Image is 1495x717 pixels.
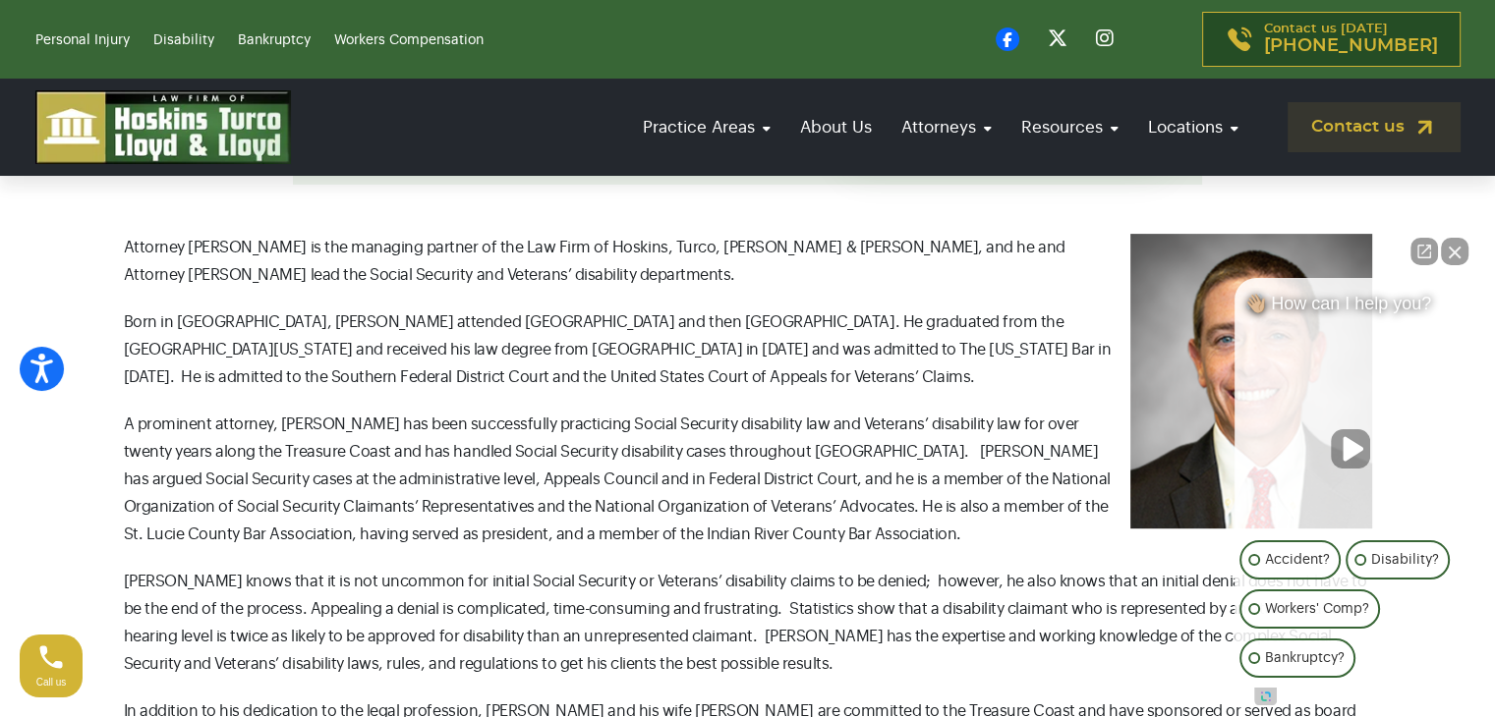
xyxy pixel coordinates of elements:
span: Attorney [PERSON_NAME] is the managing partner of the Law Firm of Hoskins, Turco, [PERSON_NAME] &... [124,240,1065,283]
img: Ian Lloyd [1130,234,1372,528]
a: Open direct chat [1410,238,1438,265]
button: Unmute video [1331,429,1370,469]
a: Disability [153,33,214,47]
span: A prominent attorney, [PERSON_NAME] has been successfully practicing Social Security disability l... [124,416,1111,542]
a: Contact us [DATE][PHONE_NUMBER] [1202,12,1461,67]
a: Personal Injury [35,33,130,47]
a: About Us [790,99,882,155]
img: logo [35,90,291,164]
p: Disability? [1371,548,1439,572]
button: Close Intaker Chat Widget [1441,238,1468,265]
span: Born in [GEOGRAPHIC_DATA], [PERSON_NAME] attended [GEOGRAPHIC_DATA] and then [GEOGRAPHIC_DATA]. H... [124,314,1112,385]
p: Bankruptcy? [1265,646,1345,670]
a: Bankruptcy [238,33,311,47]
p: Contact us [DATE] [1264,23,1438,56]
a: Attorneys [891,99,1002,155]
a: Resources [1011,99,1128,155]
a: Contact us [1288,102,1461,152]
span: Call us [36,677,67,688]
p: Accident? [1265,548,1330,572]
span: [PHONE_NUMBER] [1264,36,1438,56]
a: Locations [1138,99,1248,155]
p: Workers' Comp? [1265,597,1369,621]
span: [PERSON_NAME] knows that it is not uncommon for initial Social Security or Veterans’ disability c... [124,574,1367,672]
a: Practice Areas [633,99,780,155]
div: 👋🏼 How can I help you? [1235,293,1466,324]
a: Workers Compensation [334,33,484,47]
a: Open intaker chat [1254,688,1277,705]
